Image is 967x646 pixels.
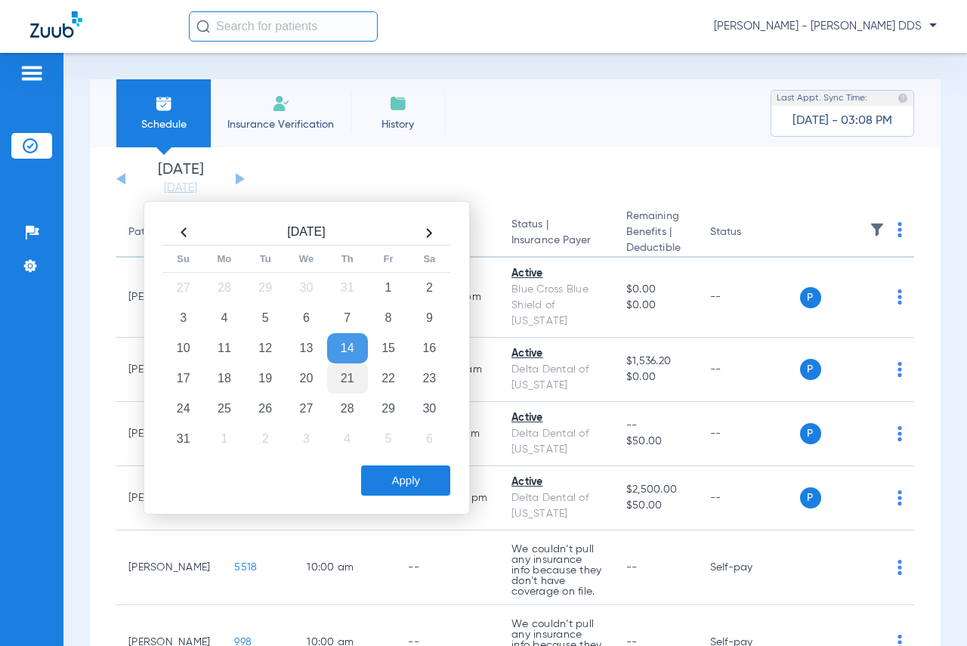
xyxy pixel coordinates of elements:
[626,354,686,369] span: $1,536.20
[189,11,378,42] input: Search for patients
[135,162,226,196] li: [DATE]
[511,544,602,597] p: We couldn’t pull any insurance info because they don’t have coverage on file.
[792,113,892,128] span: [DATE] - 03:08 PM
[626,482,686,498] span: $2,500.00
[511,410,602,426] div: Active
[135,181,226,196] a: [DATE]
[626,562,638,573] span: --
[698,530,800,605] td: Self-pay
[870,222,885,237] img: filter.svg
[511,474,602,490] div: Active
[626,282,686,298] span: $0.00
[234,562,257,573] span: 5518
[800,423,821,444] span: P
[626,369,686,385] span: $0.00
[116,530,222,605] td: [PERSON_NAME]
[389,94,407,113] img: History
[698,258,800,338] td: --
[614,209,698,258] th: Remaining Benefits |
[128,224,195,240] div: Patient Name
[511,362,602,394] div: Delta Dental of [US_STATE]
[891,573,967,646] iframe: Chat Widget
[204,221,409,246] th: [DATE]
[511,266,602,282] div: Active
[897,93,908,104] img: last sync help info
[897,362,902,377] img: group-dot-blue.svg
[698,402,800,466] td: --
[626,240,686,256] span: Deductible
[800,287,821,308] span: P
[897,289,902,304] img: group-dot-blue.svg
[511,233,602,249] span: Insurance Payer
[222,117,339,132] span: Insurance Verification
[196,20,210,33] img: Search Icon
[511,346,602,362] div: Active
[128,117,199,132] span: Schedule
[626,498,686,514] span: $50.00
[362,117,434,132] span: History
[30,11,82,38] img: Zuub Logo
[128,224,210,240] div: Patient Name
[897,222,902,237] img: group-dot-blue.svg
[698,338,800,402] td: --
[396,530,499,605] td: --
[800,359,821,380] span: P
[626,434,686,450] span: $50.00
[20,64,44,82] img: hamburger-icon
[698,466,800,530] td: --
[272,94,290,113] img: Manual Insurance Verification
[897,426,902,441] img: group-dot-blue.svg
[714,19,937,34] span: [PERSON_NAME] - [PERSON_NAME] DDS
[361,465,450,496] button: Apply
[698,209,800,258] th: Status
[511,490,602,522] div: Delta Dental of [US_STATE]
[626,418,686,434] span: --
[155,94,173,113] img: Schedule
[511,426,602,458] div: Delta Dental of [US_STATE]
[626,298,686,314] span: $0.00
[800,487,821,508] span: P
[777,91,867,106] span: Last Appt. Sync Time:
[295,530,396,605] td: 10:00 AM
[511,282,602,329] div: Blue Cross Blue Shield of [US_STATE]
[499,209,614,258] th: Status |
[897,490,902,505] img: group-dot-blue.svg
[897,560,902,575] img: group-dot-blue.svg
